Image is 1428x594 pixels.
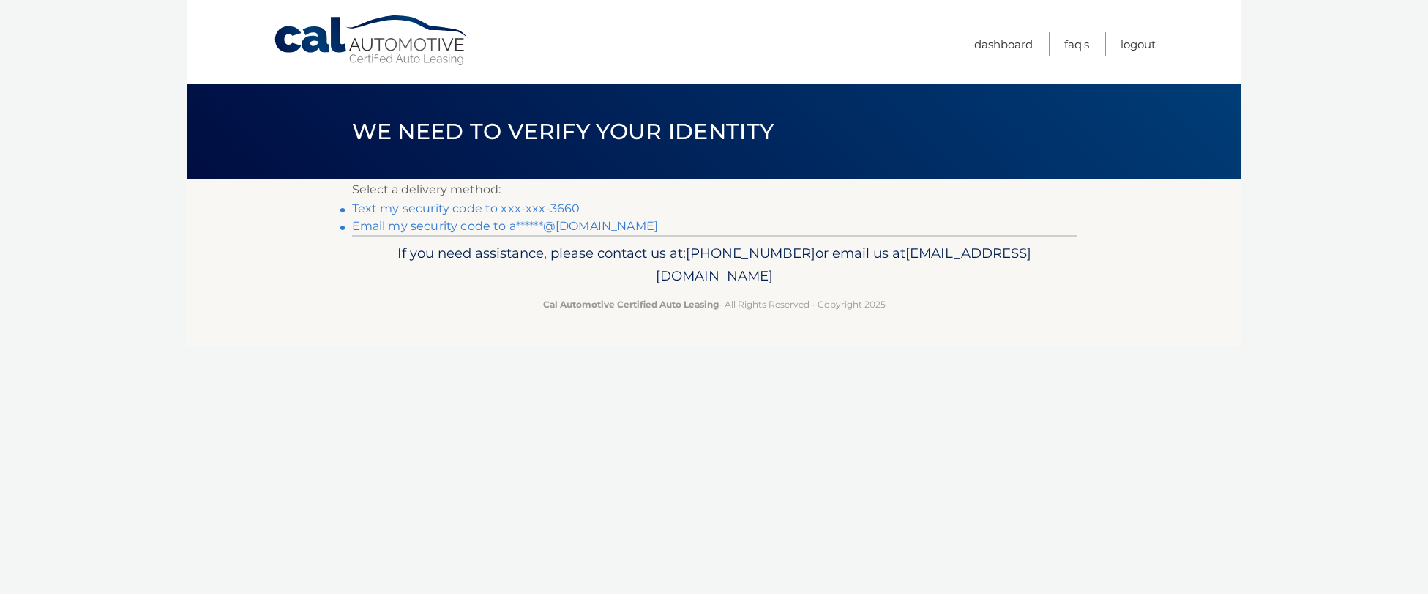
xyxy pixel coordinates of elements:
p: Select a delivery method: [352,179,1077,200]
a: Dashboard [974,32,1033,56]
strong: Cal Automotive Certified Auto Leasing [543,299,719,310]
a: Logout [1121,32,1156,56]
a: Text my security code to xxx-xxx-3660 [352,201,580,215]
span: [PHONE_NUMBER] [686,245,815,261]
p: - All Rights Reserved - Copyright 2025 [362,297,1067,312]
span: We need to verify your identity [352,118,774,145]
a: FAQ's [1064,32,1089,56]
a: Email my security code to a******@[DOMAIN_NAME] [352,219,659,233]
p: If you need assistance, please contact us at: or email us at [362,242,1067,289]
a: Cal Automotive [273,15,471,67]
